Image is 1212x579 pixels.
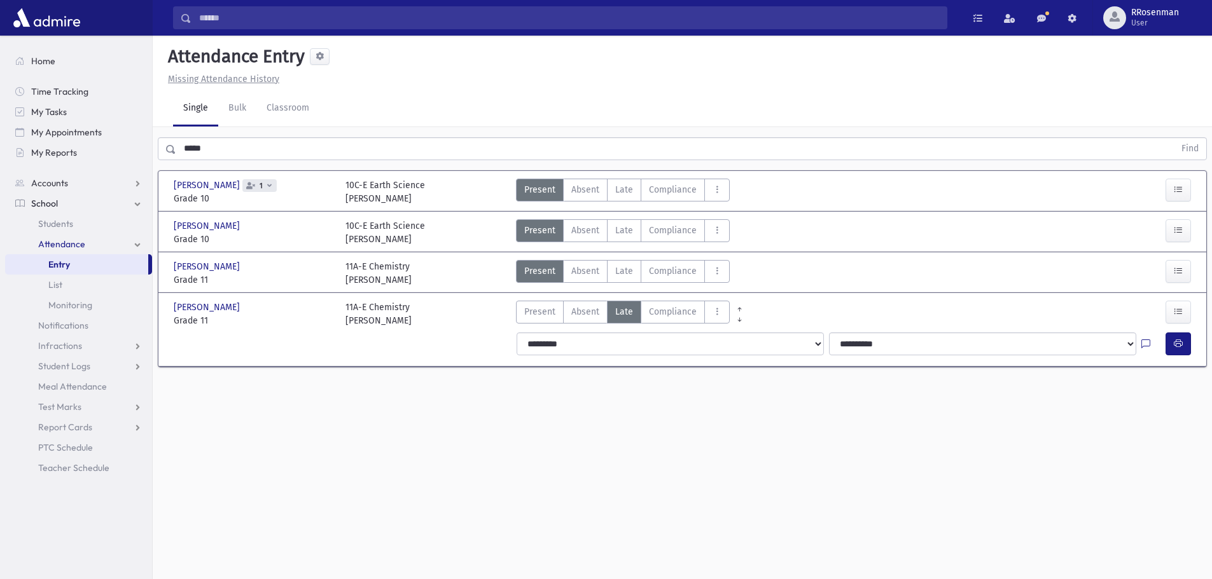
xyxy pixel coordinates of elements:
[5,173,152,193] a: Accounts
[5,102,152,122] a: My Tasks
[516,219,730,246] div: AttTypes
[31,198,58,209] span: School
[31,55,55,67] span: Home
[38,381,107,392] span: Meal Attendance
[10,5,83,31] img: AdmirePro
[174,192,333,205] span: Grade 10
[516,260,730,287] div: AttTypes
[5,142,152,163] a: My Reports
[5,356,152,376] a: Student Logs
[38,421,92,433] span: Report Cards
[5,122,152,142] a: My Appointments
[5,437,152,458] a: PTC Schedule
[615,305,633,318] span: Late
[257,182,265,190] span: 1
[1131,18,1179,28] span: User
[174,301,242,314] span: [PERSON_NAME]
[168,74,279,85] u: Missing Attendance History
[5,234,152,254] a: Attendance
[48,299,92,311] span: Monitoring
[174,219,242,233] span: [PERSON_NAME]
[571,183,599,196] span: Absent
[345,301,412,327] div: 11A-E Chemistry [PERSON_NAME]
[38,218,73,229] span: Students
[5,51,152,71] a: Home
[38,462,109,473] span: Teacher Schedule
[174,314,333,327] span: Grade 11
[524,183,555,196] span: Present
[524,224,555,237] span: Present
[173,91,218,126] a: Single
[31,147,77,158] span: My Reports
[5,397,152,417] a: Test Marks
[38,340,82,351] span: Infractions
[649,224,697,237] span: Compliance
[5,214,152,234] a: Students
[163,74,279,85] a: Missing Attendance History
[192,6,947,29] input: Search
[174,260,242,273] span: [PERSON_NAME]
[31,86,88,97] span: Time Tracking
[5,336,152,356] a: Infractions
[174,273,333,287] span: Grade 11
[571,224,599,237] span: Absent
[5,193,152,214] a: School
[38,442,93,453] span: PTC Schedule
[649,305,697,318] span: Compliance
[48,279,62,290] span: List
[48,259,70,270] span: Entry
[5,81,152,102] a: Time Tracking
[5,458,152,478] a: Teacher Schedule
[5,417,152,437] a: Report Cards
[31,106,67,118] span: My Tasks
[5,315,152,336] a: Notifications
[38,360,90,372] span: Student Logs
[571,305,599,318] span: Absent
[163,46,305,67] h5: Attendance Entry
[5,254,148,275] a: Entry
[174,233,333,246] span: Grade 10
[649,264,697,278] span: Compliance
[174,179,242,192] span: [PERSON_NAME]
[38,238,85,250] span: Attendance
[571,264,599,278] span: Absent
[218,91,256,126] a: Bulk
[649,183,697,196] span: Compliance
[345,179,425,205] div: 10C-E Earth Science [PERSON_NAME]
[38,401,81,412] span: Test Marks
[1174,138,1206,160] button: Find
[615,224,633,237] span: Late
[5,376,152,397] a: Meal Attendance
[1131,8,1179,18] span: RRosenman
[31,126,102,138] span: My Appointments
[345,260,412,287] div: 11A-E Chemistry [PERSON_NAME]
[516,301,730,327] div: AttTypes
[5,295,152,315] a: Monitoring
[615,264,633,278] span: Late
[524,264,555,278] span: Present
[5,275,152,295] a: List
[345,219,425,246] div: 10C-E Earth Science [PERSON_NAME]
[256,91,319,126] a: Classroom
[524,305,555,318] span: Present
[615,183,633,196] span: Late
[31,177,68,189] span: Accounts
[38,320,88,331] span: Notifications
[516,179,730,205] div: AttTypes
